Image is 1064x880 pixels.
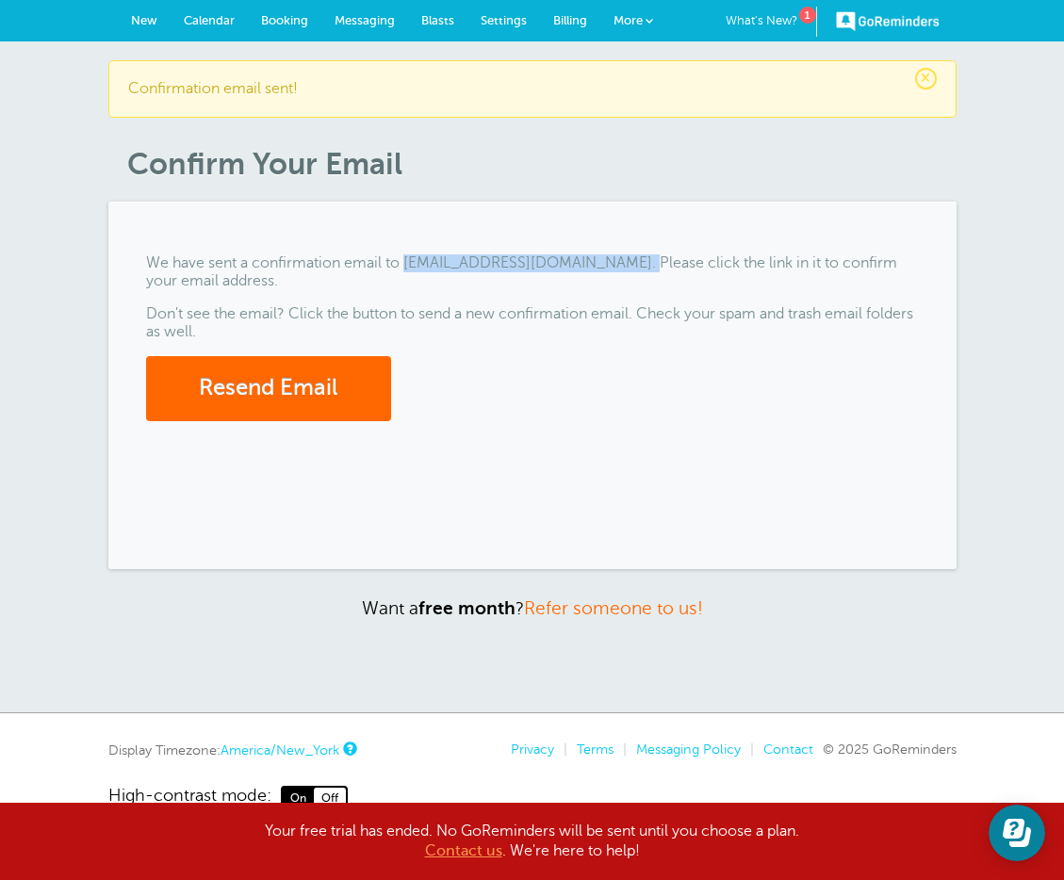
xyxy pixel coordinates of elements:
span: Settings [481,13,527,27]
span: × [915,68,937,90]
span: New [131,13,157,27]
span: Billing [553,13,587,27]
p: Want a ? [108,597,957,619]
a: This is the timezone being used to display dates and times to you on this device. Click the timez... [343,742,354,755]
h1: Confirm Your Email [127,146,957,182]
div: 1 [799,7,816,24]
div: Display Timezone: [108,741,354,758]
a: Contact us [425,842,502,859]
a: What's New? [726,7,817,37]
li: | [614,741,627,758]
a: America/New_York [221,742,339,758]
div: Your free trial has ended. No GoReminders will be sent until you choose a plan. . We're here to h... [108,822,957,861]
span: High-contrast mode: [108,786,271,810]
span: Blasts [421,13,454,27]
p: Confirmation email sent! [128,80,937,98]
a: Privacy [511,741,554,757]
iframe: Resource center [989,805,1045,861]
a: Terms [577,741,614,757]
span: © 2025 GoReminders [823,741,957,757]
button: Resend Email [146,356,391,421]
a: Refer someone to us! [524,598,703,618]
a: Messaging Policy [636,741,741,757]
p: Don't see the email? Click the button to send a new confirmation email. Check your spam and trash... [146,305,919,341]
span: On [283,788,314,808]
li: | [554,741,567,758]
span: More [614,13,643,27]
span: Booking [261,13,308,27]
a: High-contrast mode: On Off [108,786,957,810]
p: We have sent a confirmation email to [EMAIL_ADDRESS][DOMAIN_NAME]. Please click the link in it to... [146,254,919,290]
span: Off [314,788,346,808]
li: | [741,741,754,758]
span: Messaging [335,13,395,27]
span: Calendar [184,13,235,27]
strong: free month [418,598,516,618]
a: Contact [763,741,813,757]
